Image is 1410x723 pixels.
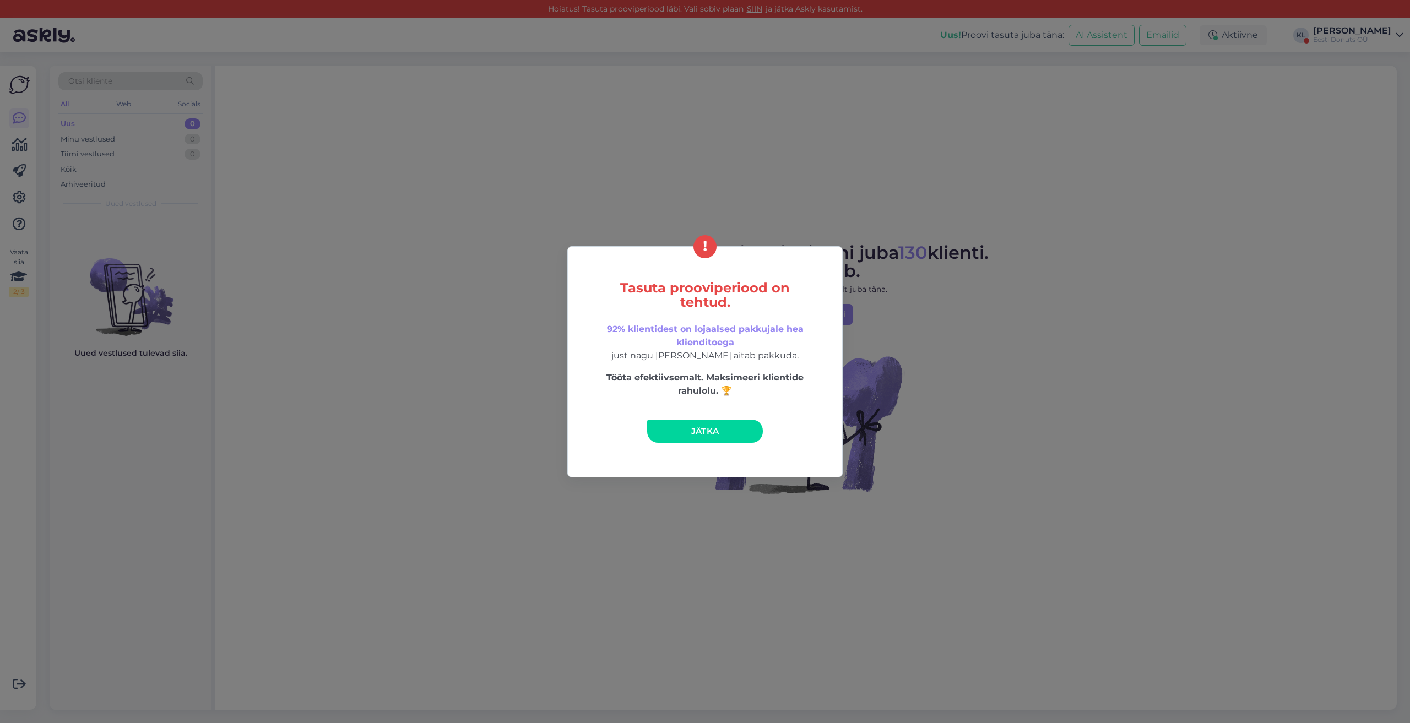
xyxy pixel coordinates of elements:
a: Jätka [647,420,763,443]
h5: Tasuta prooviperiood on tehtud. [591,281,819,309]
p: Tööta efektiivsemalt. Maksimeeri klientide rahulolu. 🏆 [591,371,819,398]
span: 92% klientidest on lojaalsed pakkujale hea klienditoega [607,324,804,347]
p: just nagu [PERSON_NAME] aitab pakkuda. [591,323,819,362]
span: Jätka [691,426,719,436]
